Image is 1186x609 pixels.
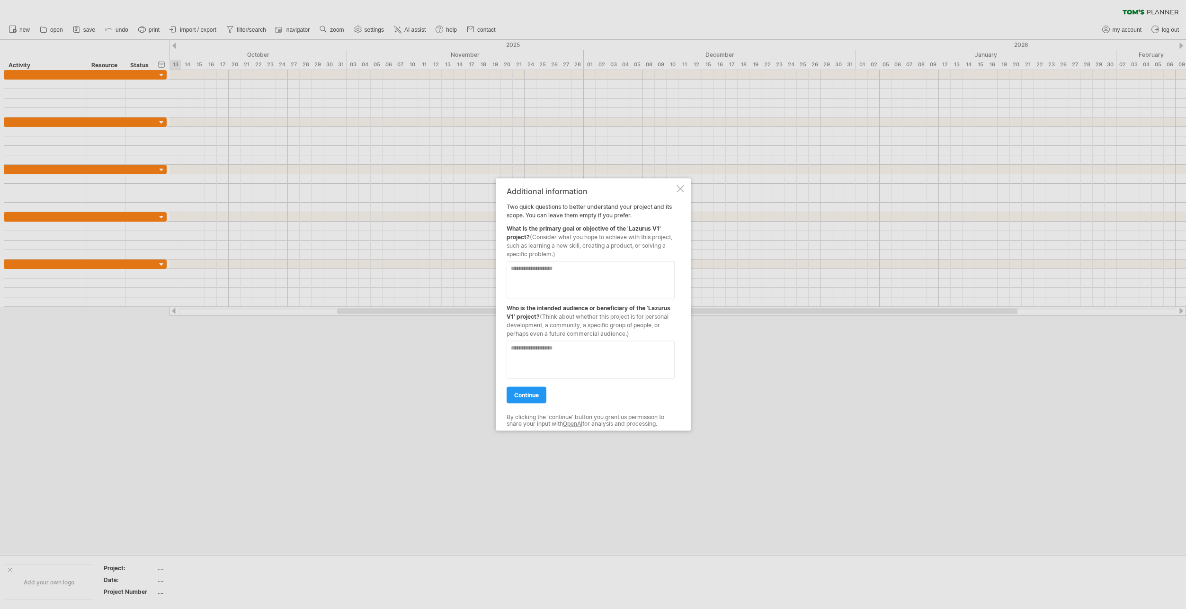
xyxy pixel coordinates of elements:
[507,187,675,196] div: Additional information
[514,392,539,399] span: continue
[507,187,675,422] div: Two quick questions to better understand your project and its scope. You can leave them empty if ...
[563,420,582,427] a: OpenAI
[507,299,675,338] div: Who is the intended audience or beneficiary of the 'Lazurus V1' project?
[507,233,672,258] span: (Consider what you hope to achieve with this project, such as learning a new skill, creating a pr...
[507,220,675,259] div: What is the primary goal or objective of the 'Lazurus V1' project?
[507,387,546,403] a: continue
[507,313,669,337] span: (Think about whether this project is for personal development, a community, a specific group of p...
[507,414,675,428] div: By clicking the 'continue' button you grant us permission to share your input with for analysis a...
